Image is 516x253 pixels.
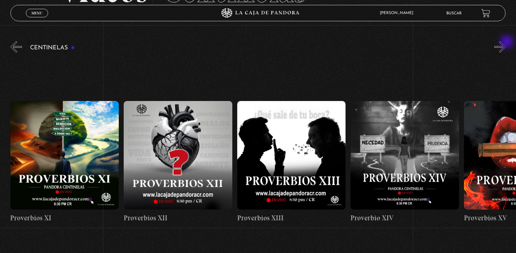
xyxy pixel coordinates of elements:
[446,11,462,15] a: Buscar
[494,41,506,53] button: Next
[30,45,75,51] h3: Centinelas
[124,213,232,223] h4: Proverbios XII
[377,11,420,15] span: [PERSON_NAME]
[10,41,22,53] button: Previous
[10,213,119,223] h4: Proverbios XI
[31,11,42,15] span: Menu
[350,213,459,223] h4: Proverbio XIV
[237,213,346,223] h4: Proverbios XIII
[481,9,490,18] a: View your shopping cart
[29,17,45,21] span: Cerrar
